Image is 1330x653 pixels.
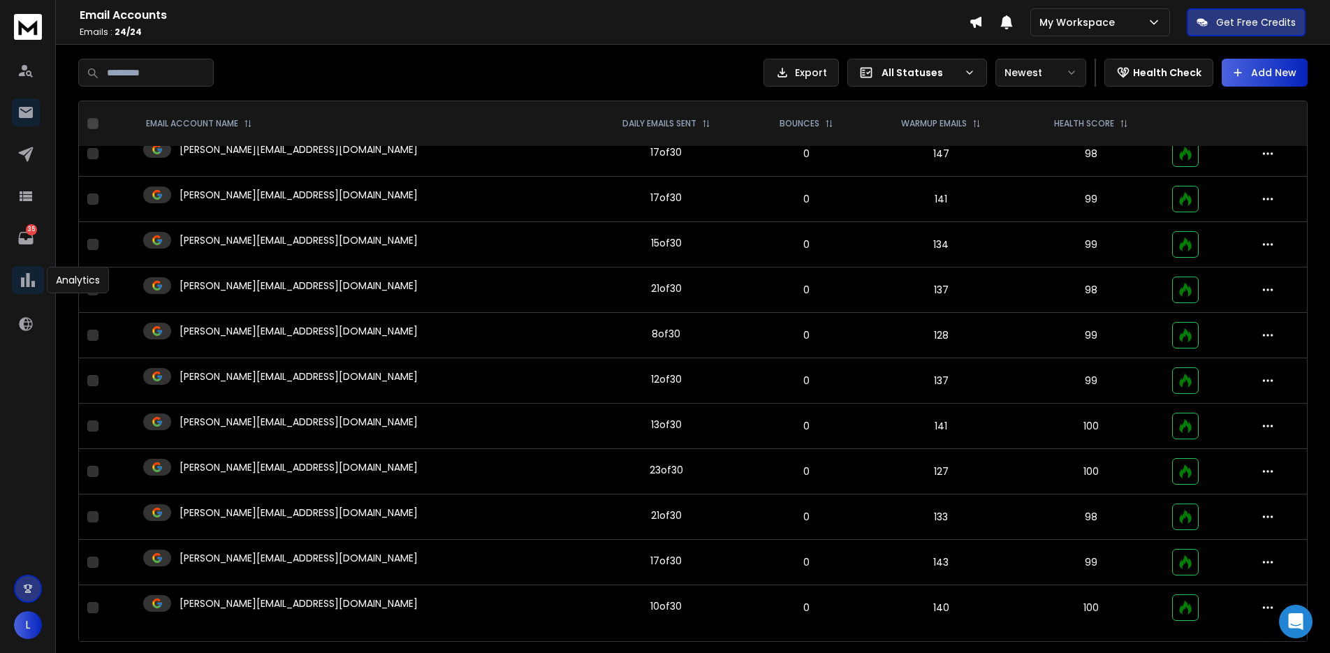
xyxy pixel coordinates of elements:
td: 99 [1018,177,1164,222]
img: logo [14,14,42,40]
td: 141 [864,404,1018,449]
p: [PERSON_NAME][EMAIL_ADDRESS][DOMAIN_NAME] [180,596,418,610]
p: Health Check [1133,66,1201,80]
td: 128 [864,313,1018,358]
td: 99 [1018,222,1164,267]
div: 21 of 30 [651,508,682,522]
p: [PERSON_NAME][EMAIL_ADDRESS][DOMAIN_NAME] [180,506,418,520]
td: 98 [1018,131,1164,177]
div: Open Intercom Messenger [1279,605,1313,638]
p: [PERSON_NAME][EMAIL_ADDRESS][DOMAIN_NAME] [180,369,418,383]
p: 0 [758,464,856,478]
button: Get Free Credits [1187,8,1306,36]
p: [PERSON_NAME][EMAIL_ADDRESS][DOMAIN_NAME] [180,460,418,474]
p: 0 [758,601,856,615]
td: 99 [1018,358,1164,404]
p: [PERSON_NAME][EMAIL_ADDRESS][DOMAIN_NAME] [180,233,418,247]
td: 141 [864,177,1018,222]
div: 13 of 30 [651,418,682,432]
p: [PERSON_NAME][EMAIL_ADDRESS][DOMAIN_NAME] [180,142,418,156]
td: 133 [864,494,1018,540]
td: 143 [864,540,1018,585]
p: HEALTH SCORE [1054,118,1114,129]
button: L [14,611,42,639]
a: 35 [12,224,40,252]
p: 0 [758,192,856,206]
td: 100 [1018,404,1164,449]
td: 147 [864,131,1018,177]
p: 0 [758,510,856,524]
p: 0 [758,328,856,342]
p: 0 [758,419,856,433]
p: All Statuses [882,66,958,80]
div: 17 of 30 [650,145,682,159]
p: My Workspace [1039,15,1120,29]
span: 24 / 24 [115,26,142,38]
p: BOUNCES [780,118,819,129]
p: Get Free Credits [1216,15,1296,29]
div: 15 of 30 [651,236,682,250]
td: 137 [864,358,1018,404]
div: 8 of 30 [652,327,680,341]
button: Health Check [1104,59,1213,87]
td: 99 [1018,313,1164,358]
td: 100 [1018,449,1164,494]
td: 100 [1018,585,1164,631]
td: 98 [1018,267,1164,313]
p: WARMUP EMAILS [901,118,967,129]
td: 98 [1018,494,1164,540]
p: [PERSON_NAME][EMAIL_ADDRESS][DOMAIN_NAME] [180,415,418,429]
p: [PERSON_NAME][EMAIL_ADDRESS][DOMAIN_NAME] [180,188,418,202]
p: 0 [758,555,856,569]
p: [PERSON_NAME][EMAIL_ADDRESS][DOMAIN_NAME] [180,551,418,565]
div: 17 of 30 [650,191,682,205]
p: 0 [758,283,856,297]
div: EMAIL ACCOUNT NAME [146,118,252,129]
p: 35 [26,224,37,235]
div: 23 of 30 [650,463,683,477]
div: Analytics [47,267,109,293]
p: 0 [758,374,856,388]
button: Add New [1222,59,1308,87]
p: 0 [758,147,856,161]
td: 99 [1018,540,1164,585]
div: 21 of 30 [651,281,682,295]
td: 127 [864,449,1018,494]
button: Newest [995,59,1086,87]
button: Export [763,59,839,87]
p: [PERSON_NAME][EMAIL_ADDRESS][DOMAIN_NAME] [180,279,418,293]
div: 10 of 30 [650,599,682,613]
p: DAILY EMAILS SENT [622,118,696,129]
p: 0 [758,237,856,251]
div: 12 of 30 [651,372,682,386]
td: 137 [864,267,1018,313]
p: Emails : [80,27,969,38]
h1: Email Accounts [80,7,969,24]
td: 134 [864,222,1018,267]
p: [PERSON_NAME][EMAIL_ADDRESS][DOMAIN_NAME] [180,324,418,338]
td: 140 [864,585,1018,631]
div: 17 of 30 [650,554,682,568]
